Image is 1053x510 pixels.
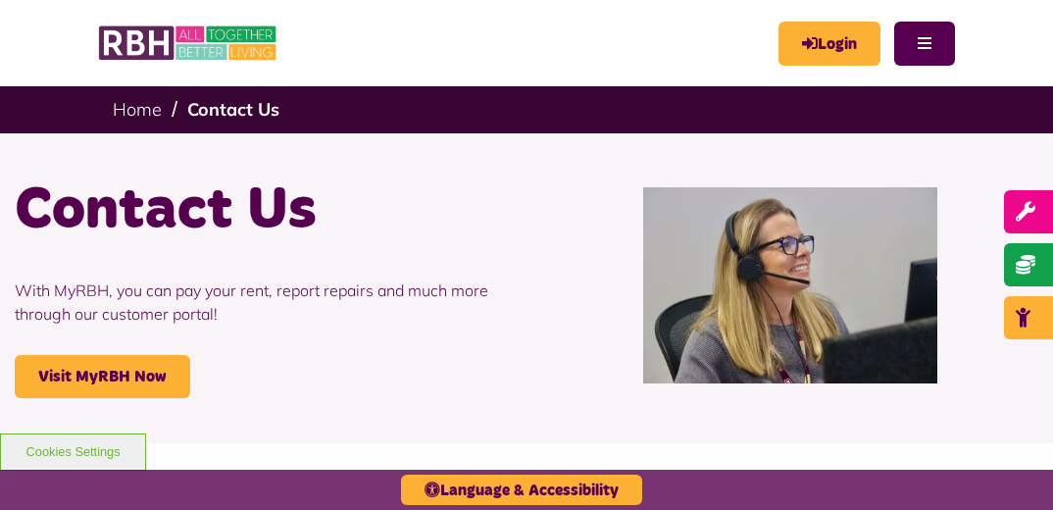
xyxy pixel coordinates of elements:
[15,249,512,355] p: With MyRBH, you can pay your rent, report repairs and much more through our customer portal!
[187,98,279,121] a: Contact Us
[965,422,1053,510] iframe: Netcall Web Assistant for live chat
[778,22,880,66] a: MyRBH
[401,475,642,505] button: Language & Accessibility
[894,22,955,66] button: Navigation
[15,173,512,249] h1: Contact Us
[98,20,279,67] img: RBH
[15,355,190,398] a: Visit MyRBH Now
[643,187,937,383] img: Contact Centre February 2024 (1)
[113,98,162,121] a: Home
